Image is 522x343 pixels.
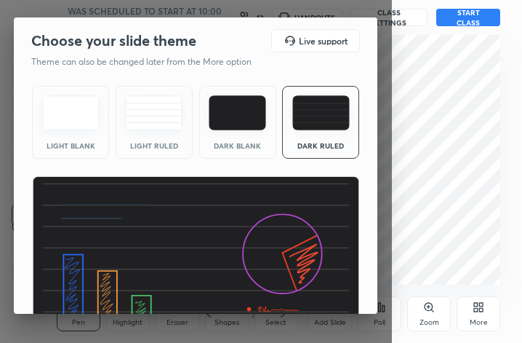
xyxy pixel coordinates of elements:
img: lightTheme.e5ed3b09.svg [42,95,100,130]
p: Theme can also be changed later from the More option [31,55,267,68]
h5: Live support [299,36,348,45]
img: darkRuledTheme.de295e13.svg [292,95,350,130]
div: Zoom [419,319,439,326]
button: START CLASS [436,9,500,26]
img: lightRuledTheme.5fabf969.svg [125,95,182,130]
div: Dark Blank [209,142,267,149]
div: Light Ruled [125,142,183,149]
img: darkTheme.f0cc69e5.svg [209,95,266,130]
h2: Choose your slide theme [31,31,196,50]
div: Dark Ruled [292,142,350,149]
div: More [470,319,488,326]
div: Light Blank [41,142,100,149]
